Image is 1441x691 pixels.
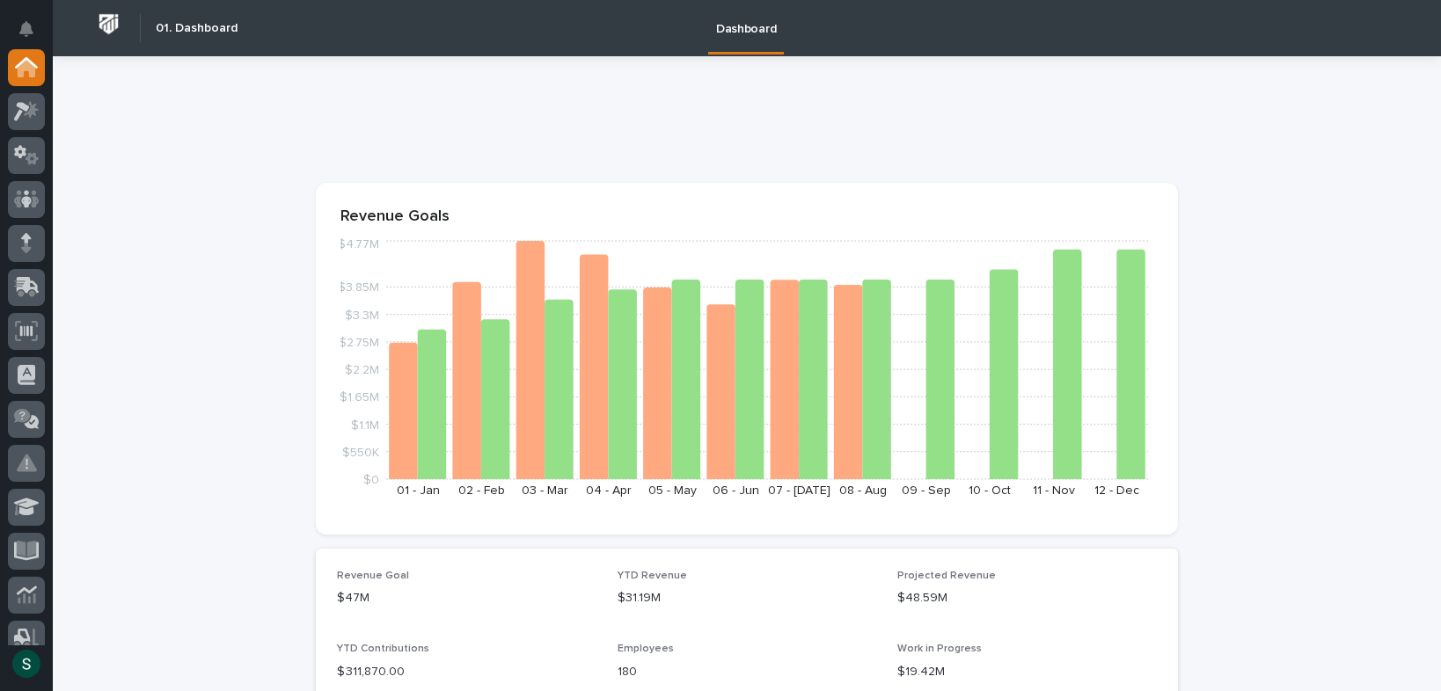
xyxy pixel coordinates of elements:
[839,484,887,497] text: 08 - Aug
[338,282,379,295] tspan: $3.85M
[897,571,996,581] span: Projected Revenue
[902,484,951,497] text: 09 - Sep
[522,484,568,497] text: 03 - Mar
[345,309,379,322] tspan: $3.3M
[618,571,687,581] span: YTD Revenue
[337,571,409,581] span: Revenue Goal
[22,21,45,49] div: Notifications
[8,11,45,47] button: Notifications
[351,419,379,432] tspan: $1.1M
[458,484,505,497] text: 02 - Feb
[768,484,830,497] text: 07 - [DATE]
[156,21,238,36] h2: 01. Dashboard
[337,589,596,607] p: $47M
[397,484,440,497] text: 01 - Jan
[340,207,1153,227] p: Revenue Goals
[339,337,379,349] tspan: $2.75M
[337,663,596,681] p: $ 311,870.00
[713,484,759,497] text: 06 - Jun
[340,392,379,404] tspan: $1.65M
[969,484,1011,497] text: 10 - Oct
[897,644,982,654] span: Work in Progress
[345,364,379,376] tspan: $2.2M
[897,589,1157,607] p: $48.59M
[337,644,429,654] span: YTD Contributions
[8,645,45,682] button: users-avatar
[1033,484,1075,497] text: 11 - Nov
[618,589,877,607] p: $31.19M
[648,484,697,497] text: 05 - May
[586,484,632,497] text: 04 - Apr
[338,239,379,251] tspan: $4.77M
[897,663,1157,681] p: $19.42M
[92,8,125,40] img: Workspace Logo
[618,644,674,654] span: Employees
[342,447,379,459] tspan: $550K
[618,663,877,681] p: 180
[1094,484,1139,497] text: 12 - Dec
[363,474,379,486] tspan: $0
